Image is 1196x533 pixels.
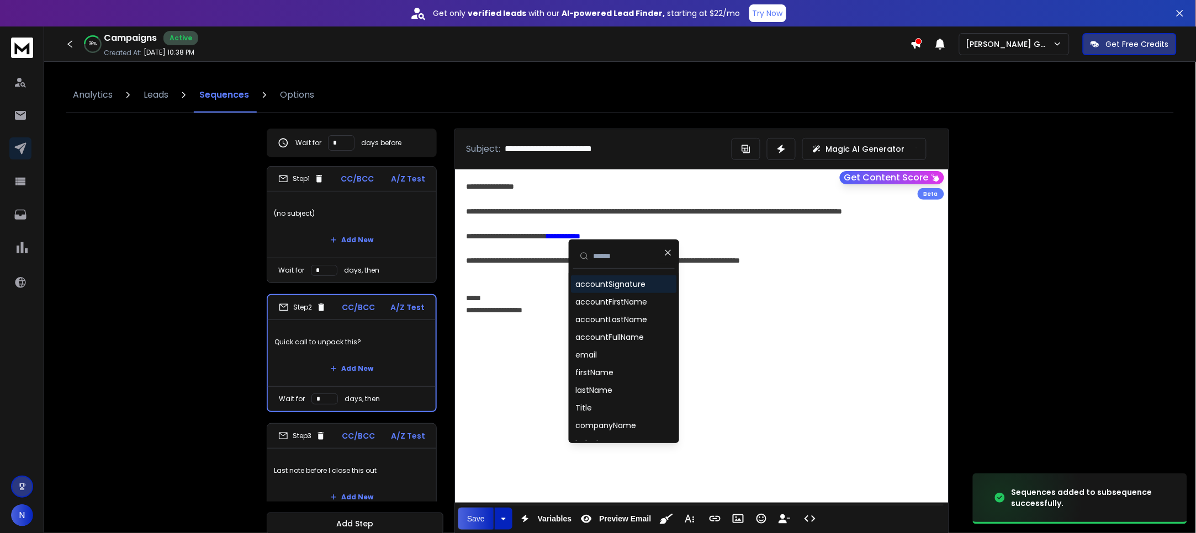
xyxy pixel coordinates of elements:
[575,332,644,343] div: accountFullName
[575,402,592,413] div: Title
[973,465,1083,531] img: image
[295,138,321,147] p: Wait for
[279,302,326,312] div: Step 2
[273,77,321,113] a: Options
[575,296,647,307] div: accountFirstName
[802,138,927,160] button: Magic AI Generator
[575,279,645,290] div: accountSignature
[1083,33,1177,55] button: Get Free Credits
[656,508,677,530] button: Clean HTML
[199,88,249,102] p: Sequences
[562,8,665,19] strong: AI-powered Lead Finder,
[321,229,382,251] button: Add New
[144,48,194,57] p: [DATE] 10:38 PM
[728,508,749,530] button: Insert Image (Ctrl+P)
[575,349,597,360] div: email
[576,508,653,530] button: Preview Email
[466,142,500,156] p: Subject:
[1012,487,1174,509] div: Sequences added to subsequence successfully.
[321,486,382,508] button: Add New
[274,327,429,358] p: Quick call to unpack this?
[458,508,494,530] button: Save
[104,31,157,45] h1: Campaigns
[279,395,305,403] p: Wait for
[575,420,636,431] div: companyName
[341,173,374,184] p: CC/BCC
[11,504,33,526] button: N
[575,438,606,449] div: Industry
[66,77,119,113] a: Analytics
[753,8,783,19] p: Try Now
[344,266,379,275] p: days, then
[278,174,324,184] div: Step 1
[104,49,141,57] p: Created At:
[391,430,425,441] p: A/Z Test
[11,38,33,58] img: logo
[575,385,612,396] div: lastName
[345,395,380,403] p: days, then
[137,77,175,113] a: Leads
[390,302,425,313] p: A/Z Test
[278,431,326,441] div: Step 3
[391,173,425,184] p: A/Z Test
[274,455,430,486] p: Last note before I close this out
[433,8,740,19] p: Get only with our starting at $22/mo
[515,508,574,530] button: Variables
[278,266,304,275] p: Wait for
[575,314,647,325] div: accountLastName
[536,514,574,524] span: Variables
[274,198,430,229] p: (no subject)
[826,143,905,154] p: Magic AI Generator
[800,508,821,530] button: Code View
[749,4,786,22] button: Try Now
[280,88,314,102] p: Options
[468,8,527,19] strong: verified leads
[193,77,256,113] a: Sequences
[966,39,1053,50] p: [PERSON_NAME] Group
[597,514,653,524] span: Preview Email
[575,367,613,378] div: firstName
[361,138,401,147] p: days before
[321,358,382,380] button: Add New
[840,171,944,184] button: Get Content Score
[267,294,437,412] li: Step2CC/BCCA/Z TestQuick call to unpack this?Add NewWait fordays, then
[89,41,97,47] p: 36 %
[918,188,944,200] div: Beta
[1106,39,1169,50] p: Get Free Credits
[342,302,375,313] p: CC/BCC
[73,88,113,102] p: Analytics
[267,166,437,283] li: Step1CC/BCCA/Z Test(no subject)Add NewWait fordays, then
[342,430,375,441] p: CC/BCC
[267,423,437,515] li: Step3CC/BCCA/Z TestLast note before I close this outAdd New
[144,88,168,102] p: Leads
[163,31,198,45] div: Active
